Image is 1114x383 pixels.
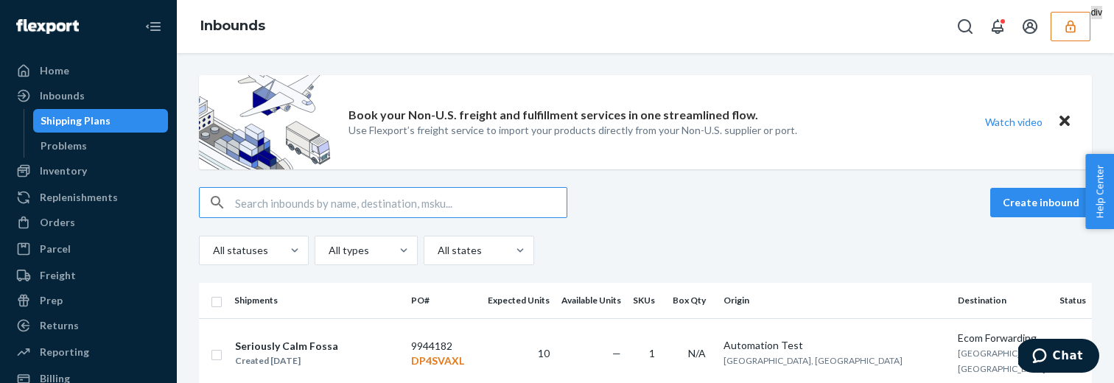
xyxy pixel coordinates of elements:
[41,113,111,128] div: Shipping Plans
[667,283,718,318] th: Box Qty
[1018,339,1099,376] iframe: Opens a widget where you can chat to one of our agents
[40,63,69,78] div: Home
[990,188,1092,217] button: Create inbound
[9,340,168,364] a: Reporting
[950,12,980,41] button: Open Search Box
[40,345,89,359] div: Reporting
[9,264,168,287] a: Freight
[9,289,168,312] a: Prep
[1085,154,1114,229] button: Help Center
[556,283,627,318] th: Available Units
[200,18,265,34] a: Inbounds
[9,159,168,183] a: Inventory
[649,347,655,359] span: 1
[235,354,338,368] div: Created [DATE]
[189,5,277,48] ol: breadcrumbs
[975,111,1052,133] button: Watch video
[40,88,85,103] div: Inbounds
[9,186,168,209] a: Replenishments
[9,84,168,108] a: Inbounds
[40,293,63,308] div: Prep
[9,314,168,337] a: Returns
[40,215,75,230] div: Orders
[40,318,79,333] div: Returns
[1055,111,1074,133] button: Close
[33,134,169,158] a: Problems
[228,283,405,318] th: Shipments
[436,243,438,258] input: All states
[33,109,169,133] a: Shipping Plans
[627,283,667,318] th: SKUs
[40,268,76,283] div: Freight
[348,107,758,124] p: Book your Non-U.S. freight and fulfillment services in one streamlined flow.
[724,338,946,353] div: Automation Test
[235,188,567,217] input: Search inbounds by name, destination, msku...
[1015,12,1045,41] button: Open account menu
[327,243,329,258] input: All types
[405,283,482,318] th: PO#
[958,331,1048,345] div: Ecom Forwarding
[235,339,338,354] div: Seriously Calm Fossa
[724,355,903,366] span: [GEOGRAPHIC_DATA], [GEOGRAPHIC_DATA]
[9,59,168,82] a: Home
[983,12,1012,41] button: Open notifications
[16,19,79,34] img: Flexport logo
[718,283,952,318] th: Origin
[348,123,797,138] p: Use Flexport’s freight service to import your products directly from your Non-U.S. supplier or port.
[41,138,87,153] div: Problems
[612,347,621,359] span: —
[958,348,1048,374] span: [GEOGRAPHIC_DATA], [GEOGRAPHIC_DATA]
[411,354,476,368] p: DP4SVAXL
[9,211,168,234] a: Orders
[952,283,1054,318] th: Destination
[482,283,556,318] th: Expected Units
[139,12,168,41] button: Close Navigation
[40,164,87,178] div: Inventory
[9,237,168,261] a: Parcel
[40,190,118,205] div: Replenishments
[211,243,213,258] input: All statuses
[538,347,550,359] span: 10
[688,347,706,359] span: N/A
[40,242,71,256] div: Parcel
